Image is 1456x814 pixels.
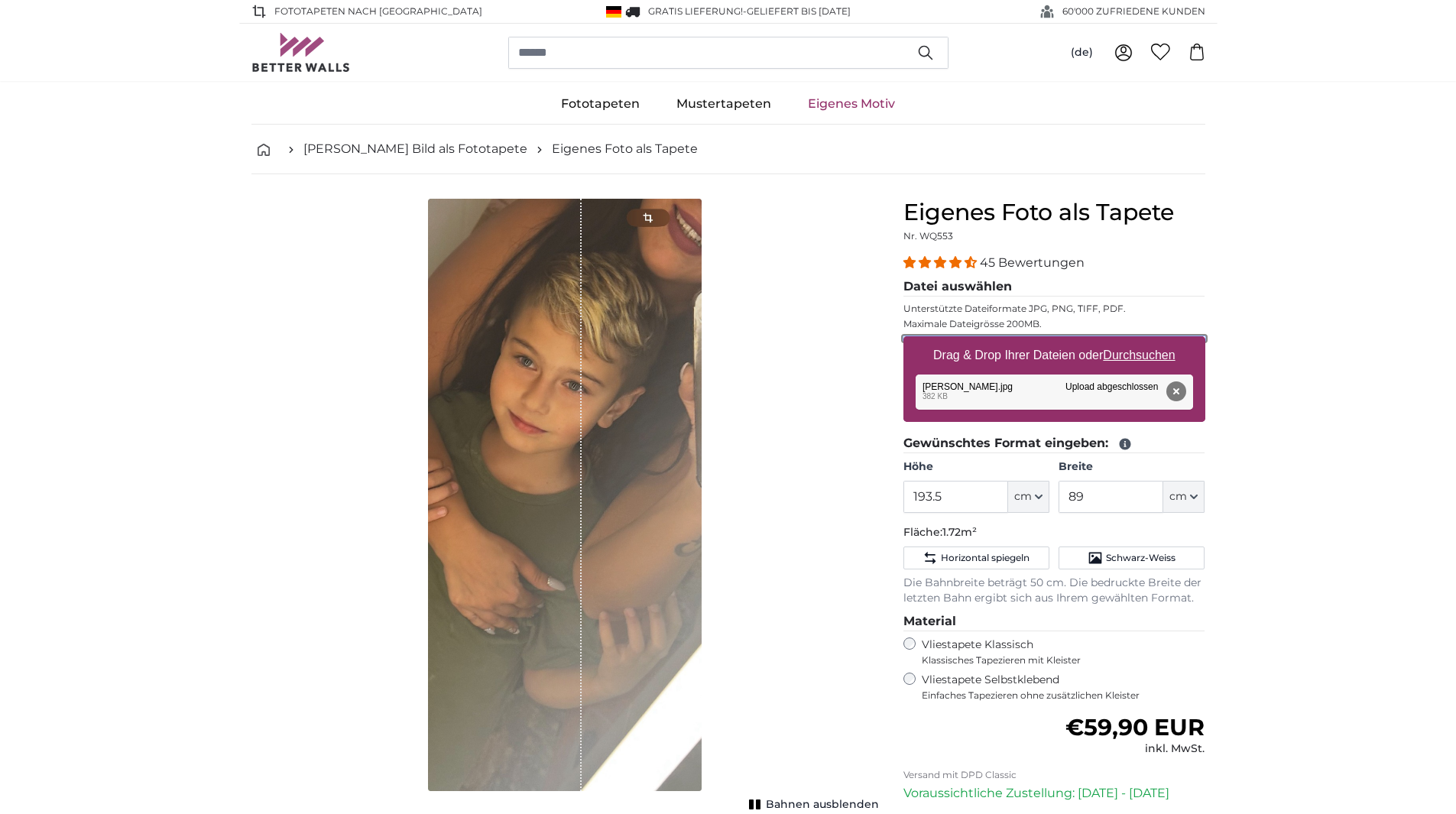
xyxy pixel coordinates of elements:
[552,140,698,158] a: Eigenes Foto als Tapete
[1163,481,1205,513] button: cm
[251,199,879,810] div: 1 of 1
[274,5,482,18] span: Fototapeten nach [GEOGRAPHIC_DATA]
[903,255,980,270] span: 4.36 stars
[903,576,1205,606] p: Die Bahnbreite beträgt 50 cm. Die bedruckte Breite der letzten Bahn ergibt sich aus Ihrem gewählt...
[922,673,1205,702] label: Vliestapete Selbstklebend
[1059,546,1205,569] button: Schwarz-Weiss
[1059,39,1105,66] button: (de)
[903,199,1205,226] h1: Eigenes Foto als Tapete
[1065,713,1205,741] span: €59,90 EUR
[903,784,1205,803] p: Voraussichtliche Zustellung: [DATE] - [DATE]
[251,125,1205,174] nav: breadcrumbs
[1106,552,1176,564] span: Schwarz-Weiss
[922,637,1192,666] label: Vliestapete Klassisch
[903,434,1205,453] legend: Gewünschtes Format eingeben:
[903,612,1205,631] legend: Material
[1014,489,1032,504] span: cm
[766,797,879,812] span: Bahnen ausblenden
[743,5,851,17] span: -
[251,33,351,72] img: Betterwalls
[980,255,1085,270] span: 45 Bewertungen
[790,84,913,124] a: Eigenes Motiv
[747,5,851,17] span: Geliefert bis [DATE]
[922,654,1192,666] span: Klassisches Tapezieren mit Kleister
[1008,481,1049,513] button: cm
[922,689,1205,702] span: Einfaches Tapezieren ohne zusätzlichen Kleister
[543,84,658,124] a: Fototapeten
[927,340,1182,371] label: Drag & Drop Ihrer Dateien oder
[903,546,1049,569] button: Horizontal spiegeln
[1059,459,1205,475] label: Breite
[903,230,953,242] span: Nr. WQ553
[903,277,1205,297] legend: Datei auswählen
[658,84,790,124] a: Mustertapeten
[606,6,621,18] img: Deutschland
[648,5,743,17] span: GRATIS Lieferung!
[942,525,977,539] span: 1.72m²
[1065,741,1205,757] div: inkl. MwSt.
[1169,489,1187,504] span: cm
[303,140,527,158] a: [PERSON_NAME] Bild als Fototapete
[903,459,1049,475] label: Höhe
[1062,5,1205,18] span: 60'000 ZUFRIEDENE KUNDEN
[903,769,1205,781] p: Versand mit DPD Classic
[903,303,1205,315] p: Unterstützte Dateiformate JPG, PNG, TIFF, PDF.
[1103,349,1175,362] u: Durchsuchen
[941,552,1030,564] span: Horizontal spiegeln
[903,525,1205,540] p: Fläche:
[903,318,1205,330] p: Maximale Dateigrösse 200MB.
